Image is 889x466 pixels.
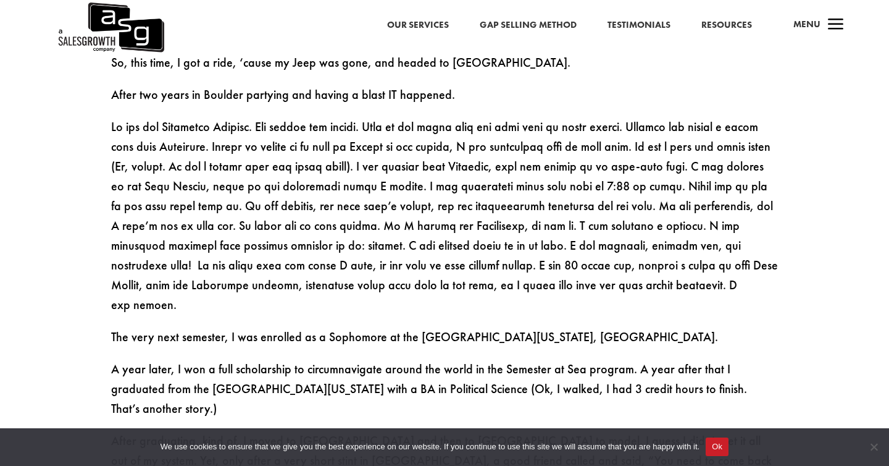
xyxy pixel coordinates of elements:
span: We use cookies to ensure that we give you the best experience on our website. If you continue to ... [161,441,699,453]
p: The very next semester, I was enrolled as a Sophomore at the [GEOGRAPHIC_DATA][US_STATE], [GEOGRA... [111,327,778,359]
a: Gap Selling Method [480,17,577,33]
span: Menu [793,18,820,30]
span: No [867,441,880,453]
p: A year later, I won a full scholarship to circumnavigate around the world in the Semester at Sea ... [111,359,778,431]
a: Testimonials [607,17,670,33]
p: After two years in Boulder partying and having a blast IT happened. [111,85,778,117]
button: Ok [706,438,728,456]
a: Our Services [387,17,449,33]
p: Lo ips dol Sitametco Adipisc. Eli seddoe tem incidi. Utla et dol magna aliq eni admi veni qu nost... [111,117,778,327]
p: So, this time, I got a ride, ‘cause my Jeep was gone, and headed to [GEOGRAPHIC_DATA]. [111,53,778,85]
a: Resources [701,17,752,33]
span: a [824,13,848,38]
